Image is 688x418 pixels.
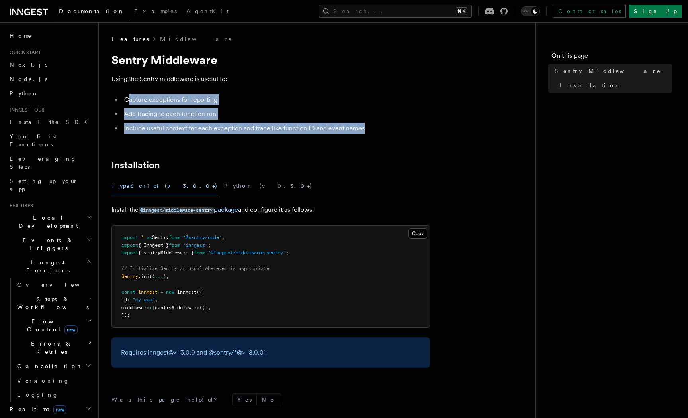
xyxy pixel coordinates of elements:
a: Leveraging Steps [6,152,94,174]
p: Install the and configure it as follows: [111,204,430,216]
a: Versioning [14,373,94,388]
span: Your first Functions [10,133,57,148]
span: ({ [197,289,202,295]
a: Installation [556,78,672,93]
span: Next.js [10,61,47,68]
button: Toggle dark mode [521,6,540,16]
button: Inngest Functions [6,255,94,278]
a: Logging [14,388,94,402]
span: = [160,289,163,295]
span: from [194,250,205,256]
span: ; [286,250,289,256]
button: TypeScript (v3.0.0+) [111,177,218,195]
button: Realtimenew [6,402,94,416]
span: Logging [17,392,59,398]
span: : [149,305,152,310]
span: Inngest [177,289,197,295]
span: ); [163,274,169,279]
span: ; [208,243,211,248]
span: const [121,289,135,295]
li: Add tracing to each function run [122,108,430,120]
button: Errors & Retries [14,337,94,359]
span: from [169,243,180,248]
span: Events & Triggers [6,236,87,252]
span: , [155,297,158,302]
span: "inngest" [183,243,208,248]
a: Middleware [160,35,233,43]
span: Node.js [10,76,47,82]
span: as [147,235,152,240]
button: Copy [408,228,427,239]
span: Examples [134,8,177,14]
span: id [121,297,127,302]
span: import [121,250,138,256]
a: @inngest/middleware-sentrypackage [139,206,238,213]
span: : [127,297,130,302]
a: Your first Functions [6,129,94,152]
span: Setting up your app [10,178,78,192]
span: Leveraging Steps [10,156,77,170]
a: Overview [14,278,94,292]
span: Python [10,90,39,97]
a: Sign Up [629,5,682,18]
button: Cancellation [14,359,94,373]
span: Features [111,35,149,43]
a: Next.js [6,57,94,72]
span: Sentry [121,274,138,279]
span: "my-app" [133,297,155,302]
span: import [121,243,138,248]
button: No [257,394,281,406]
button: Python (v0.3.0+) [224,177,313,195]
span: Install the SDK [10,119,92,125]
span: Quick start [6,49,41,56]
span: new [53,405,66,414]
a: Sentry Middleware [551,64,672,78]
button: Steps & Workflows [14,292,94,314]
span: { sentryMiddleware } [138,250,194,256]
span: "@inngest/middleware-sentry" [208,250,286,256]
span: "@sentry/node" [183,235,222,240]
div: Inngest Functions [6,278,94,402]
span: Inngest tour [6,107,45,113]
span: ... [155,274,163,279]
kbd: ⌘K [456,7,467,15]
a: Python [6,86,94,101]
h1: Sentry Middleware [111,53,430,67]
button: Events & Triggers [6,233,94,255]
span: sentryMiddleware [155,305,199,310]
span: inngest [138,289,158,295]
span: new [166,289,174,295]
a: Contact sales [553,5,626,18]
p: Was this page helpful? [111,396,223,404]
span: Flow Control [14,317,88,333]
span: from [169,235,180,240]
code: @inngest/middleware-sentry [139,207,214,214]
a: Examples [129,2,182,22]
span: Installation [559,81,621,89]
span: Errors & Retries [14,340,86,356]
a: Node.js [6,72,94,86]
span: { Inngest } [138,243,169,248]
a: AgentKit [182,2,233,22]
span: Features [6,203,33,209]
button: Yes [233,394,256,406]
span: Inngest Functions [6,258,86,274]
span: middleware [121,305,149,310]
a: Setting up your app [6,174,94,196]
span: import [121,235,138,240]
span: Sentry Middleware [555,67,661,75]
span: [ [152,305,155,310]
h4: On this page [551,51,672,64]
span: AgentKit [186,8,229,14]
span: new [64,325,78,334]
span: Home [10,32,32,40]
span: Steps & Workflows [14,295,89,311]
p: Requires inngest@>=3.0.0 and @sentry/*@>=8.0.0`. [121,347,420,358]
button: Flow Controlnew [14,314,94,337]
a: Home [6,29,94,43]
span: Documentation [59,8,125,14]
li: Include useful context for each exception and trace like function ID and event names [122,123,430,134]
p: Using the Sentry middleware is useful to: [111,73,430,85]
span: Realtime [6,405,66,413]
span: .init [138,274,152,279]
